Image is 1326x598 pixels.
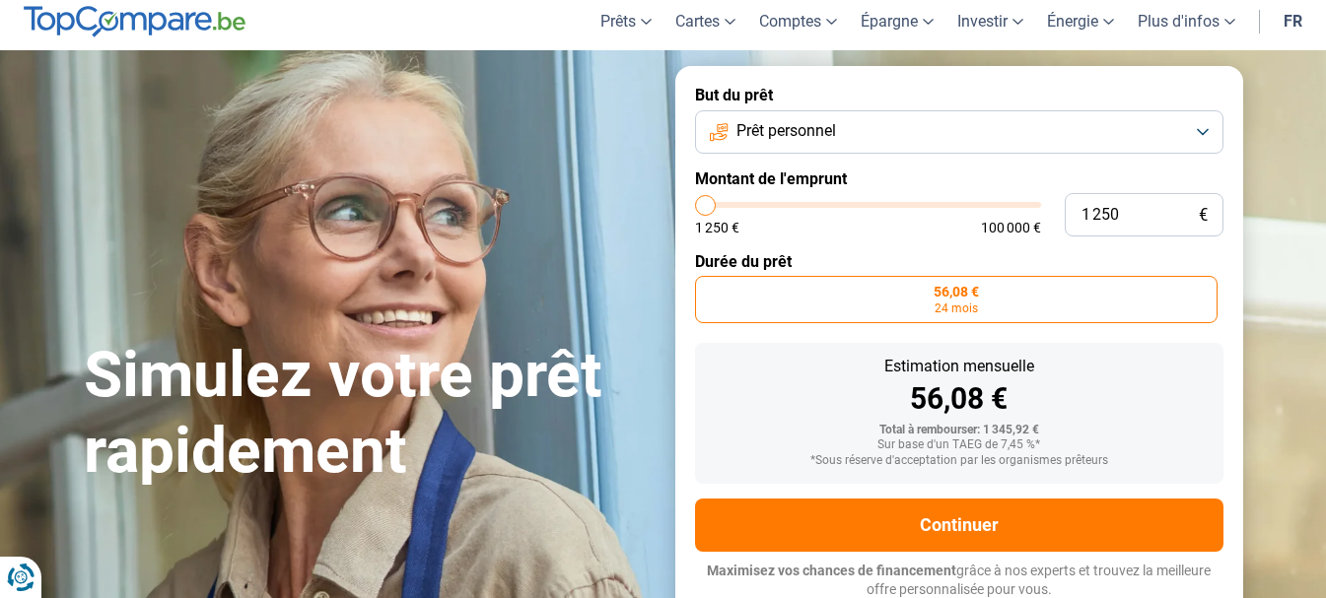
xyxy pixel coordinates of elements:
div: *Sous réserve d'acceptation par les organismes prêteurs [711,454,1208,468]
label: Durée du prêt [695,252,1223,271]
span: 100 000 € [981,221,1041,234]
img: TopCompare [24,6,245,37]
span: 1 250 € [695,221,739,234]
label: Montant de l'emprunt [695,169,1223,188]
span: 24 mois [935,302,978,314]
label: But du prêt [695,86,1223,104]
button: Continuer [695,498,1223,552]
div: Estimation mensuelle [711,359,1208,374]
span: 56,08 € [934,285,979,299]
h1: Simulez votre prêt rapidement [84,338,652,490]
div: Total à rembourser: 1 345,92 € [711,424,1208,437]
div: Sur base d'un TAEG de 7,45 %* [711,438,1208,452]
div: 56,08 € [711,384,1208,414]
span: Prêt personnel [736,120,836,142]
span: € [1199,207,1208,224]
button: Prêt personnel [695,110,1223,154]
span: Maximisez vos chances de financement [707,563,956,578]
